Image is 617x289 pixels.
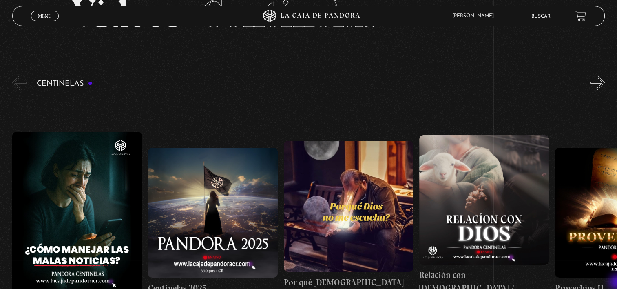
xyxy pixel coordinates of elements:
span: Cerrar [35,20,54,26]
h3: Centinelas [37,80,93,88]
a: View your shopping cart [575,11,586,22]
span: Menu [38,13,51,18]
a: Buscar [531,14,551,19]
button: Next [590,76,605,90]
span: [PERSON_NAME] [448,13,502,18]
button: Previous [12,76,27,90]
